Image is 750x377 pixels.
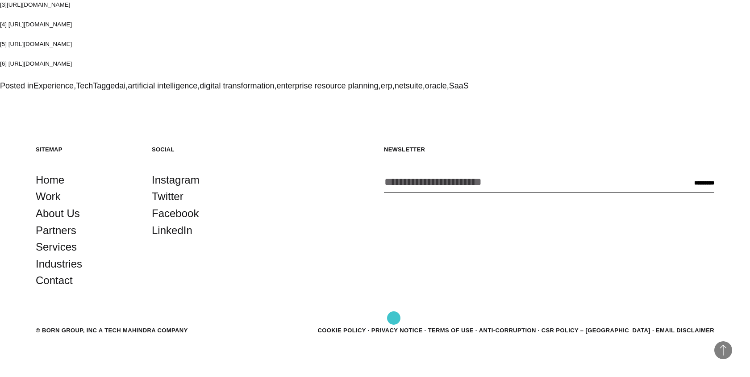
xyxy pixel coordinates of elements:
[36,239,77,256] a: Services
[152,188,183,205] a: Twitter
[36,326,188,335] div: © BORN GROUP, INC A Tech Mahindra Company
[36,146,134,153] h5: Sitemap
[425,81,447,90] a: oracle
[36,188,61,205] a: Work
[200,81,274,90] a: digital transformation
[128,81,197,90] a: artificial intelligence
[714,341,732,359] button: Back to Top
[428,327,474,334] a: Terms of Use
[76,81,93,90] a: Tech
[36,222,76,239] a: Partners
[36,172,64,188] a: Home
[36,272,73,289] a: Contact
[36,256,82,272] a: Industries
[93,81,469,90] span: Tagged , , , , , , ,
[395,81,423,90] a: netsuite
[7,1,71,8] sup: [URL][DOMAIN_NAME]
[152,222,192,239] a: LinkedIn
[371,327,423,334] a: Privacy Notice
[276,81,378,90] a: enterprise resource planning
[152,205,199,222] a: Facebook
[33,81,74,90] a: Experience
[381,81,392,90] a: erp
[384,146,714,153] h5: Newsletter
[119,81,125,90] a: ai
[449,81,469,90] a: SaaS
[317,327,366,334] a: Cookie Policy
[152,172,200,188] a: Instagram
[656,327,714,334] a: Email Disclaimer
[36,205,80,222] a: About Us
[542,327,650,334] a: CSR POLICY – [GEOGRAPHIC_DATA]
[152,146,250,153] h5: Social
[479,327,536,334] a: Anti-Corruption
